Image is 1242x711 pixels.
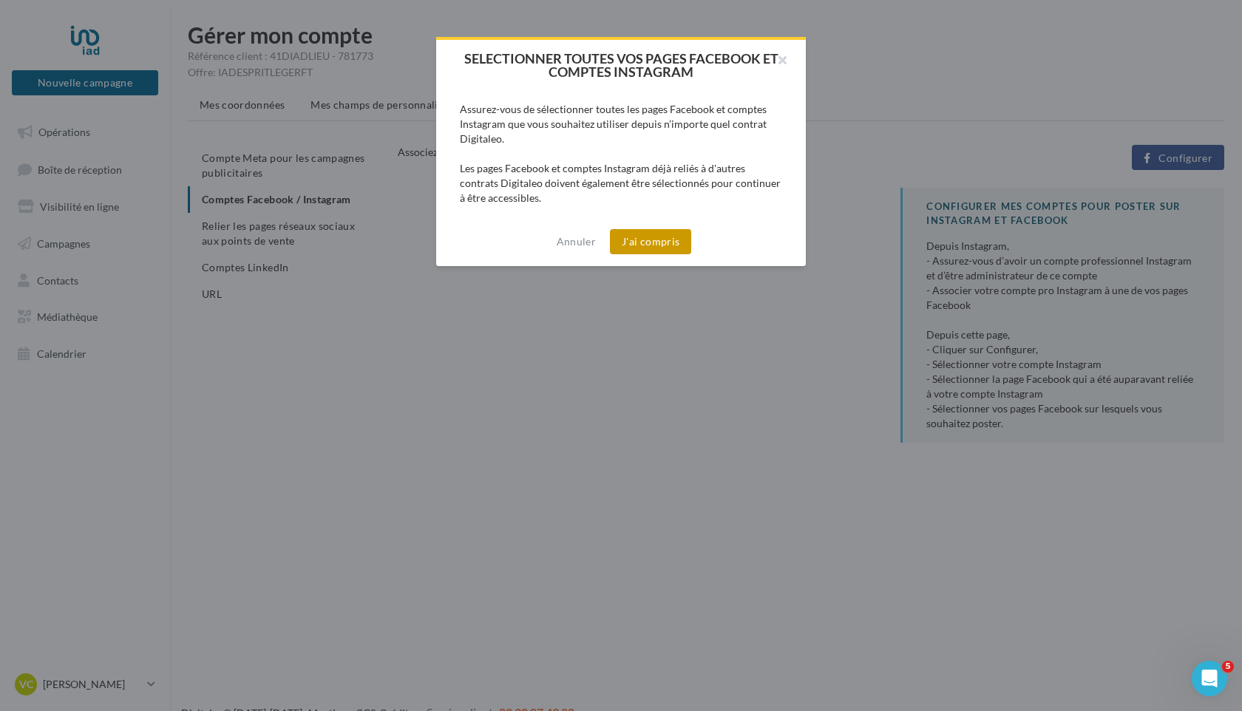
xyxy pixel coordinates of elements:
[460,52,782,78] h2: SELECTIONNER TOUTES VOS PAGES FACEBOOK ET COMPTES INSTAGRAM
[460,102,782,205] div: Assurez-vous de sélectionner toutes les pages Facebook et comptes Instagram que vous souhaitez ut...
[1192,661,1227,696] iframe: Intercom live chat
[551,233,602,251] button: Annuler
[610,229,691,254] button: J'ai compris
[1222,661,1234,673] span: 5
